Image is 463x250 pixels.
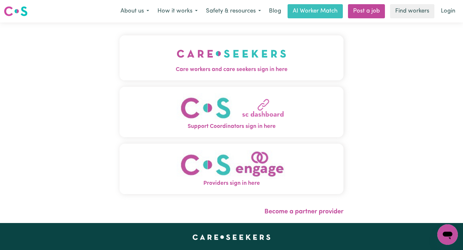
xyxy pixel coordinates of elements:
[202,4,265,18] button: Safety & resources
[120,87,343,137] button: Support Coordinators sign in here
[4,4,28,19] a: Careseekers logo
[265,4,285,18] a: Blog
[120,179,343,188] span: Providers sign in here
[120,35,343,80] button: Care workers and care seekers sign in here
[192,235,271,240] a: Careseekers home page
[120,122,343,131] span: Support Coordinators sign in here
[348,4,385,18] a: Post a job
[153,4,202,18] button: How it works
[437,224,458,245] iframe: Button to launch messaging window
[390,4,434,18] a: Find workers
[288,4,343,18] a: AI Worker Match
[116,4,153,18] button: About us
[120,144,343,194] button: Providers sign in here
[4,5,28,17] img: Careseekers logo
[120,66,343,74] span: Care workers and care seekers sign in here
[264,209,343,215] a: Become a partner provider
[437,4,459,18] a: Login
